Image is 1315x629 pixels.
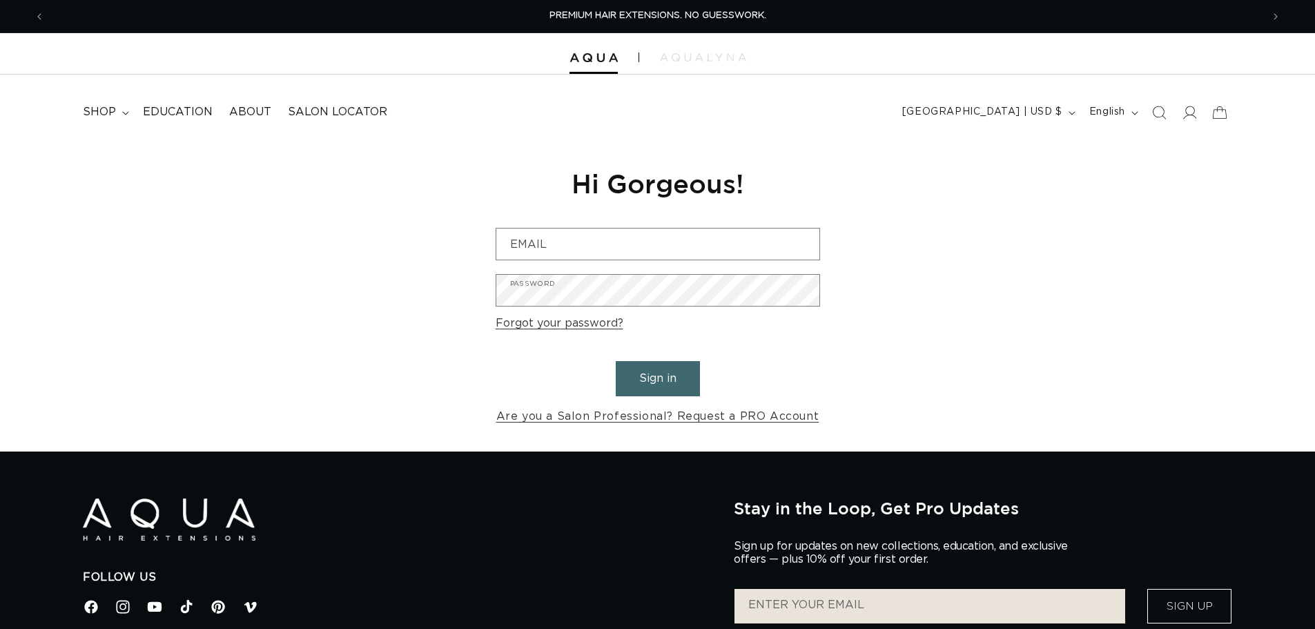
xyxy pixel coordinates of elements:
button: Sign Up [1147,589,1231,623]
span: PREMIUM HAIR EXTENSIONS. NO GUESSWORK. [549,11,766,20]
input: Email [496,229,819,260]
h1: Hi Gorgeous! [496,166,820,200]
span: shop [83,105,116,119]
img: Aqua Hair Extensions [83,499,255,541]
button: Sign in [616,361,700,396]
button: English [1081,99,1144,126]
span: English [1089,105,1125,119]
a: Salon Locator [280,97,396,128]
button: [GEOGRAPHIC_DATA] | USD $ [894,99,1081,126]
a: Education [135,97,221,128]
button: Previous announcement [24,3,55,30]
summary: shop [75,97,135,128]
h2: Follow Us [83,570,713,585]
span: Salon Locator [288,105,387,119]
p: Sign up for updates on new collections, education, and exclusive offers — plus 10% off your first... [734,540,1079,566]
input: ENTER YOUR EMAIL [734,589,1125,623]
a: Are you a Salon Professional? Request a PRO Account [496,407,819,427]
a: Forgot your password? [496,313,623,333]
img: Aqua Hair Extensions [569,53,618,63]
span: About [229,105,271,119]
img: aqualyna.com [660,53,746,61]
button: Next announcement [1260,3,1291,30]
h2: Stay in the Loop, Get Pro Updates [734,499,1232,518]
span: Education [143,105,213,119]
a: About [221,97,280,128]
summary: Search [1144,97,1174,128]
span: [GEOGRAPHIC_DATA] | USD $ [902,105,1062,119]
